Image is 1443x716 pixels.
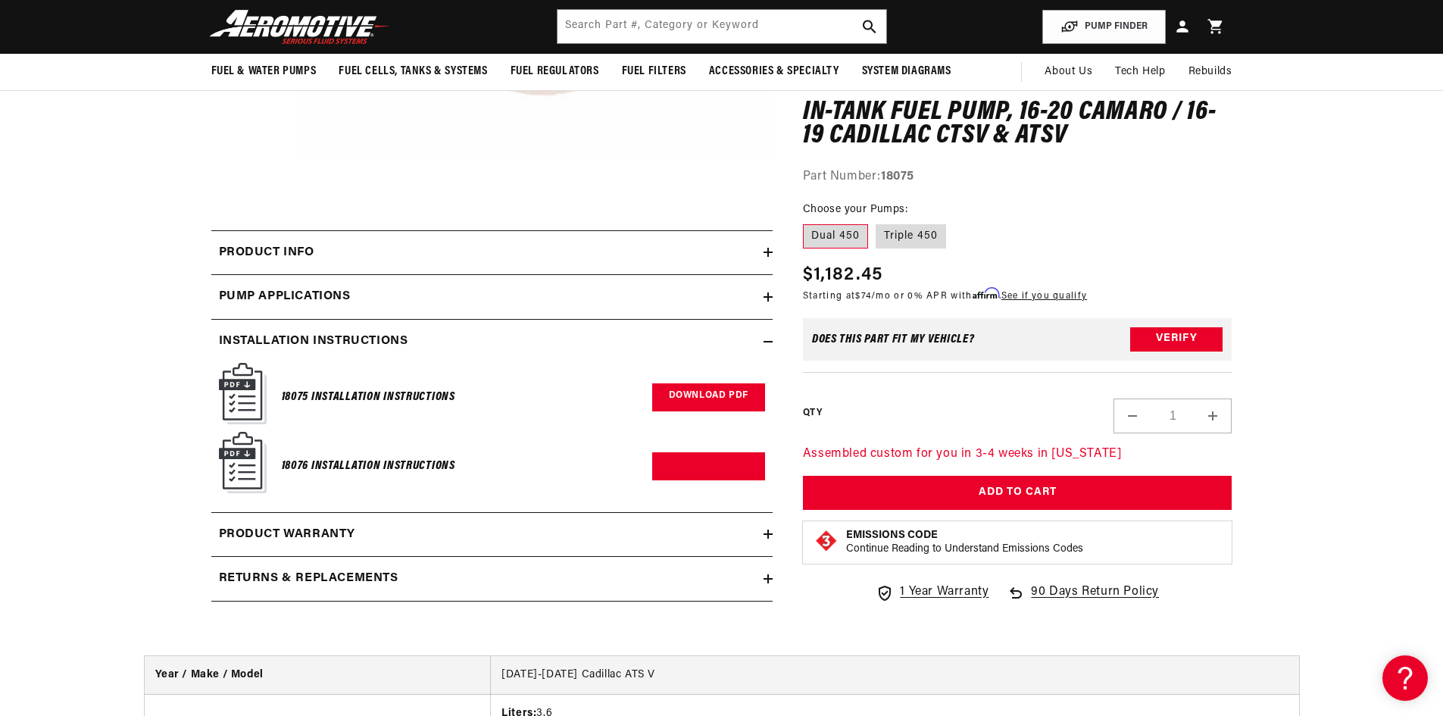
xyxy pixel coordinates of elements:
[327,54,498,89] summary: Fuel Cells, Tanks & Systems
[219,525,356,545] h2: Product warranty
[211,64,317,80] span: Fuel & Water Pumps
[803,288,1087,302] p: Starting at /mo or 0% APR with .
[1042,10,1166,44] button: PUMP FINDER
[219,332,408,352] h2: Installation Instructions
[211,557,773,601] summary: Returns & replacements
[803,476,1232,510] button: Add to Cart
[652,383,765,411] a: Download PDF
[851,54,963,89] summary: System Diagrams
[511,64,599,80] span: Fuel Regulators
[803,224,868,249] label: Dual 450
[211,320,773,364] summary: Installation Instructions
[812,333,975,345] div: Does This part fit My vehicle?
[803,444,1232,464] p: Assembled custom for you in 3-4 weeks in [US_STATE]
[1130,327,1223,351] button: Verify
[855,291,871,300] span: $74
[211,513,773,557] summary: Product warranty
[219,569,398,589] h2: Returns & replacements
[219,432,267,493] img: Instruction Manual
[803,167,1232,186] div: Part Number:
[219,287,351,307] h2: Pump Applications
[1045,66,1092,77] span: About Us
[211,231,773,275] summary: Product Info
[1001,291,1087,300] a: See if you qualify - Learn more about Affirm Financing (opens in modal)
[709,64,839,80] span: Accessories & Specialty
[803,100,1232,148] h1: In-Tank Fuel Pump, 16-20 Camaro / 16-19 Cadillac CTSV & ATSV
[145,656,491,695] th: Year / Make / Model
[1104,54,1176,90] summary: Tech Help
[219,363,267,424] img: Instruction Manual
[1188,64,1232,80] span: Rebuilds
[846,542,1083,555] p: Continue Reading to Understand Emissions Codes
[652,452,765,480] a: Download PDF
[200,54,328,89] summary: Fuel & Water Pumps
[698,54,851,89] summary: Accessories & Specialty
[205,9,395,45] img: Aeromotive
[282,387,455,408] h6: 18075 Installation Instructions
[862,64,951,80] span: System Diagrams
[282,456,455,477] h6: 18076 Installation Instructions
[1033,54,1104,90] a: About Us
[876,582,989,602] a: 1 Year Warranty
[558,10,886,43] input: Search by Part Number, Category or Keyword
[611,54,698,89] summary: Fuel Filters
[803,407,822,420] label: QTY
[211,275,773,319] summary: Pump Applications
[876,224,946,249] label: Triple 450
[219,243,314,263] h2: Product Info
[814,528,839,552] img: Emissions code
[973,287,999,299] span: Affirm
[803,202,909,217] legend: Choose your Pumps:
[1177,54,1244,90] summary: Rebuilds
[846,528,1083,555] button: Emissions CodeContinue Reading to Understand Emissions Codes
[853,10,886,43] button: search button
[803,261,883,288] span: $1,182.45
[1031,582,1159,617] span: 90 Days Return Policy
[900,582,989,602] span: 1 Year Warranty
[622,64,686,80] span: Fuel Filters
[1007,582,1159,617] a: 90 Days Return Policy
[881,170,914,182] strong: 18075
[1115,64,1165,80] span: Tech Help
[339,64,487,80] span: Fuel Cells, Tanks & Systems
[846,529,938,540] strong: Emissions Code
[499,54,611,89] summary: Fuel Regulators
[491,656,1299,695] td: [DATE]-[DATE] Cadillac ATS V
